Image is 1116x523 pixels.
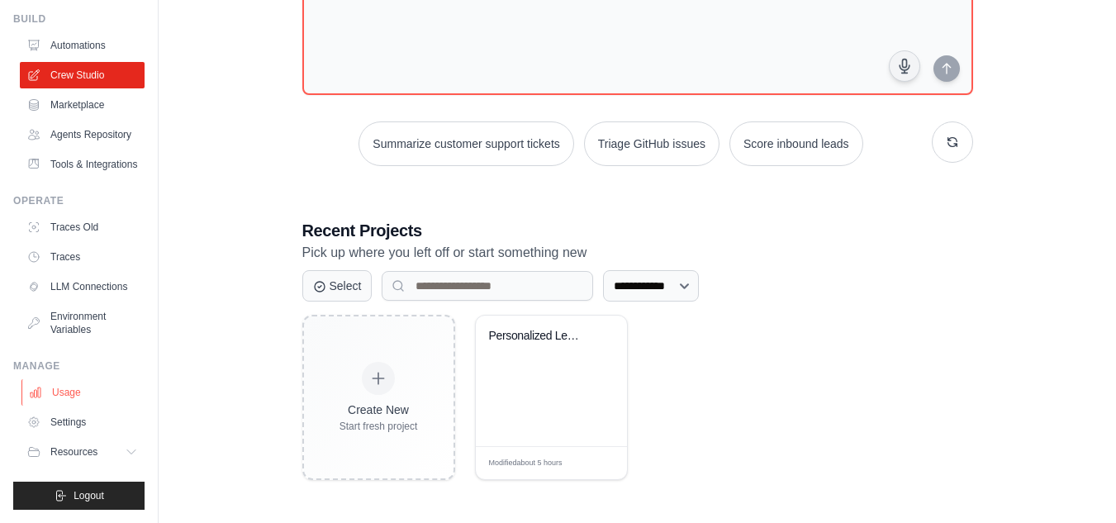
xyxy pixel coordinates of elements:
a: Traces [20,244,145,270]
p: Pick up where you left off or start something new [302,242,973,264]
a: Traces Old [20,214,145,240]
a: Crew Studio [20,62,145,88]
button: Score inbound leads [729,121,863,166]
div: Build [13,12,145,26]
button: Click to speak your automation idea [889,50,920,82]
button: Resources [20,439,145,465]
a: LLM Connections [20,273,145,300]
div: Manage [13,359,145,373]
span: Modified about 5 hours [489,458,563,469]
a: Automations [20,32,145,59]
a: Marketplace [20,92,145,118]
button: Triage GitHub issues [584,121,719,166]
button: Get new suggestions [932,121,973,163]
div: Personalized Learning Management System [489,329,589,344]
div: Start fresh project [340,420,418,433]
a: Usage [21,379,146,406]
a: Tools & Integrations [20,151,145,178]
button: Summarize customer support tickets [359,121,573,166]
a: Settings [20,409,145,435]
h3: Recent Projects [302,219,973,242]
span: Resources [50,445,97,459]
span: Edit [587,457,601,469]
button: Logout [13,482,145,510]
div: Create New [340,402,418,418]
span: Logout [74,489,104,502]
button: Select [302,270,373,302]
a: Agents Repository [20,121,145,148]
iframe: Chat Widget [1033,444,1116,523]
a: Environment Variables [20,303,145,343]
div: Operate [13,194,145,207]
